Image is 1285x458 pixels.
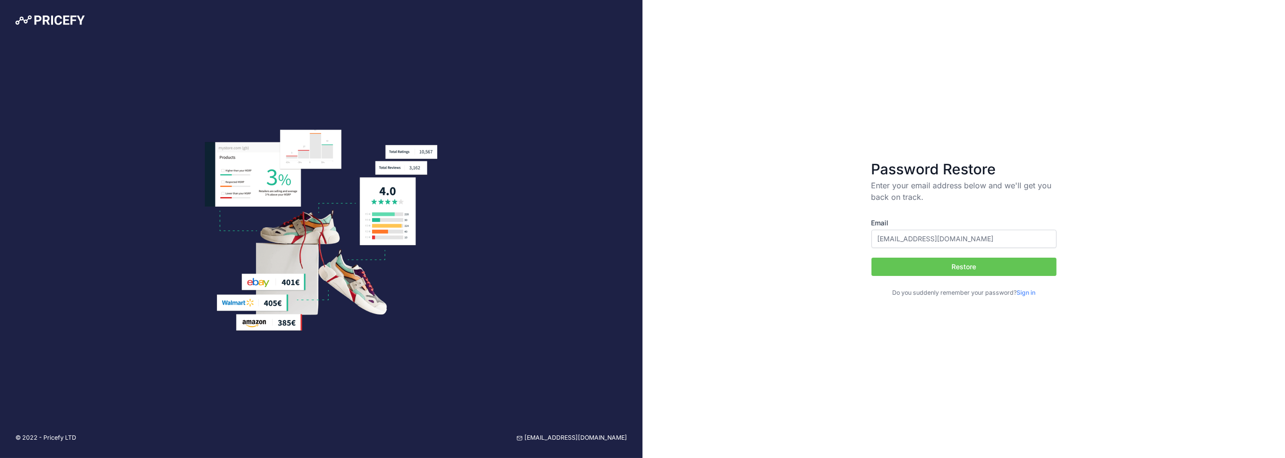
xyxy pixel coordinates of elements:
p: Enter your email address below and we'll get you back on track. [871,180,1057,203]
p: Do you suddenly remember your password? [871,288,1057,298]
button: Restore [871,258,1057,276]
img: Pricefy [15,15,85,25]
p: © 2022 - Pricefy LTD [15,433,76,443]
h3: Password Restore [871,160,1057,178]
a: [EMAIL_ADDRESS][DOMAIN_NAME] [517,433,627,443]
a: Sign in [1017,289,1035,296]
label: Email [871,218,1057,228]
